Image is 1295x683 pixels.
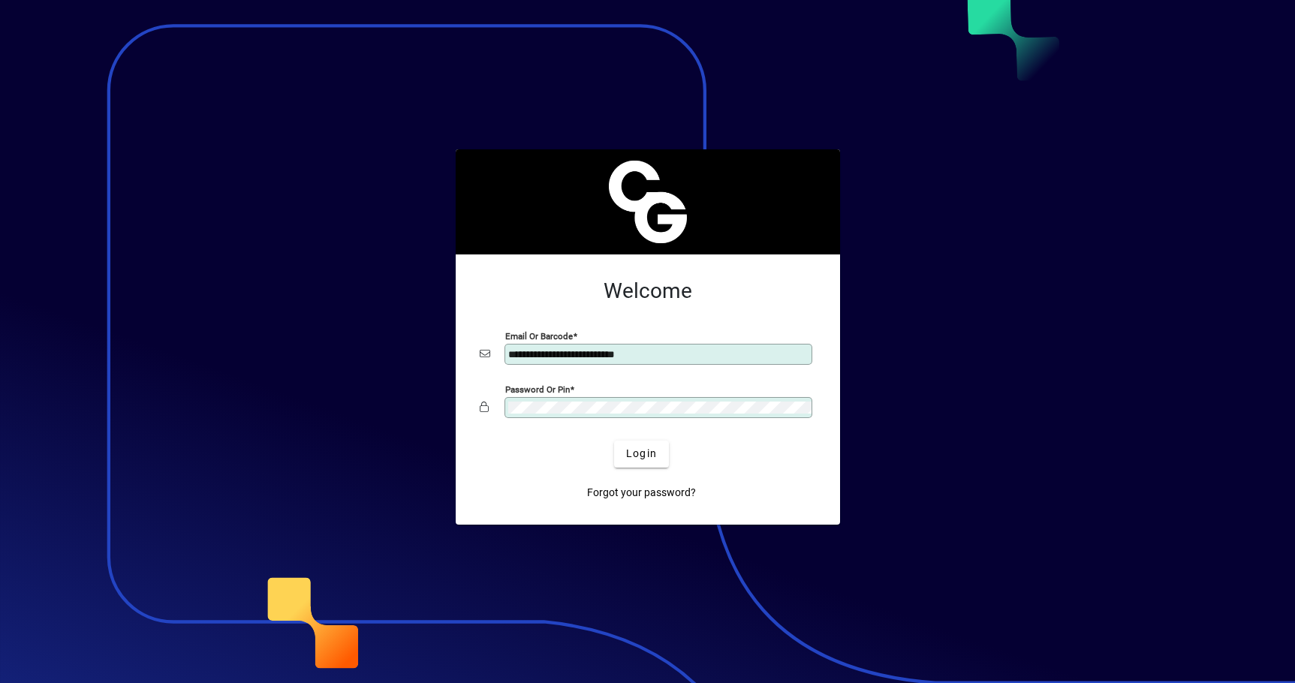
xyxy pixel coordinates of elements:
[587,485,696,501] span: Forgot your password?
[505,384,570,394] mat-label: Password or Pin
[626,446,657,462] span: Login
[505,330,573,341] mat-label: Email or Barcode
[581,480,702,507] a: Forgot your password?
[480,278,816,304] h2: Welcome
[614,441,669,468] button: Login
